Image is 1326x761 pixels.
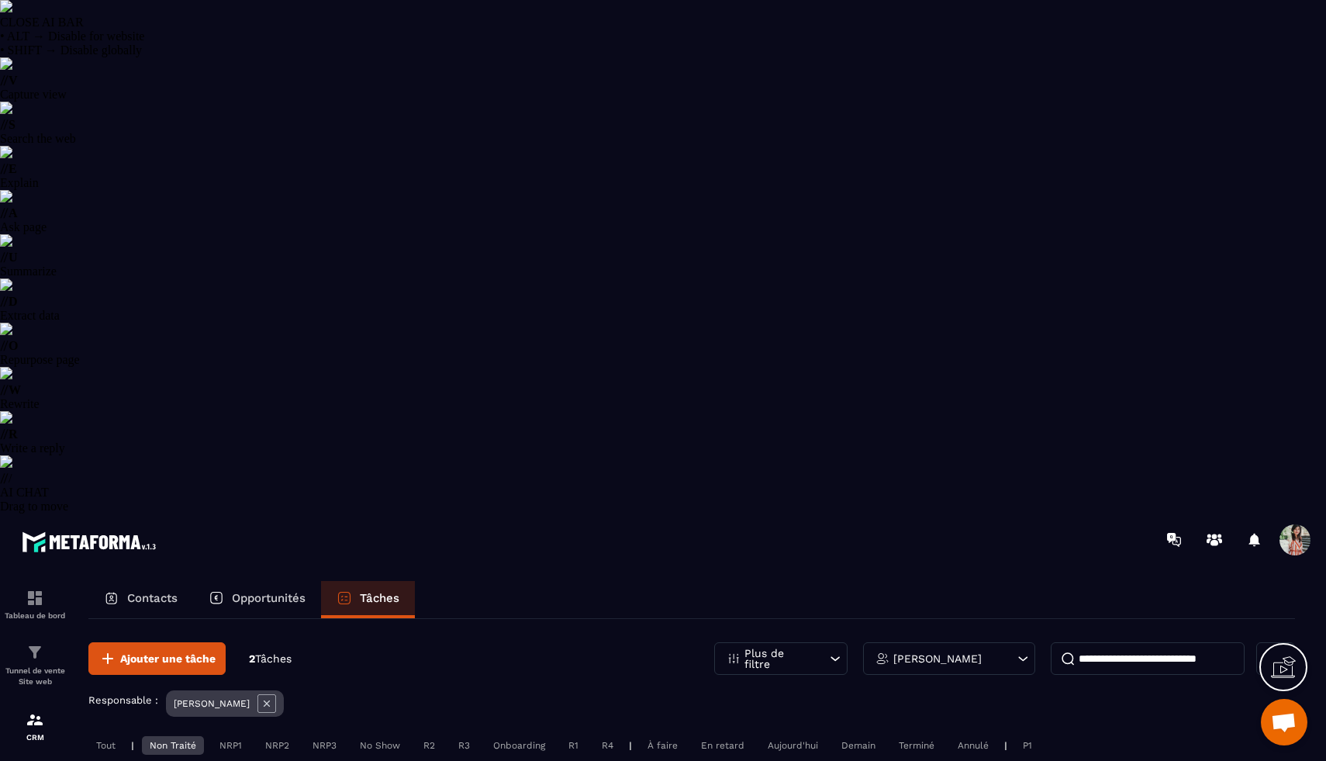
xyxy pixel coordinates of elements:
[212,736,250,755] div: NRP1
[4,666,66,687] p: Tunnel de vente Site web
[4,631,66,699] a: formationformationTunnel de vente Site web
[891,736,942,755] div: Terminé
[1261,699,1307,745] div: Ouvrir le chat
[760,736,826,755] div: Aujourd'hui
[693,736,752,755] div: En retard
[744,648,813,669] p: Plus de filtre
[26,643,44,662] img: formation
[232,591,306,605] p: Opportunités
[485,736,553,755] div: Onboarding
[561,736,586,755] div: R1
[120,651,216,666] span: Ajouter une tâche
[4,611,66,620] p: Tableau de bord
[22,528,161,556] img: logo
[416,736,443,755] div: R2
[321,581,415,618] a: Tâches
[4,699,66,753] a: formationformationCRM
[249,652,292,666] p: 2
[88,581,193,618] a: Contacts
[174,698,250,709] p: [PERSON_NAME]
[360,591,399,605] p: Tâches
[193,581,321,618] a: Opportunités
[127,591,178,605] p: Contacts
[451,736,478,755] div: R3
[352,736,408,755] div: No Show
[131,740,134,751] p: |
[255,652,292,665] span: Tâches
[893,653,982,664] p: [PERSON_NAME]
[257,736,297,755] div: NRP2
[4,733,66,742] p: CRM
[88,736,123,755] div: Tout
[88,694,158,706] p: Responsable :
[1015,736,1040,755] div: P1
[950,736,996,755] div: Annulé
[88,642,226,675] button: Ajouter une tâche
[26,711,44,729] img: formation
[834,736,883,755] div: Demain
[1004,740,1007,751] p: |
[640,736,685,755] div: À faire
[142,736,204,755] div: Non Traité
[4,577,66,631] a: formationformationTableau de bord
[305,736,344,755] div: NRP3
[594,736,621,755] div: R4
[26,589,44,607] img: formation
[629,740,632,751] p: |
